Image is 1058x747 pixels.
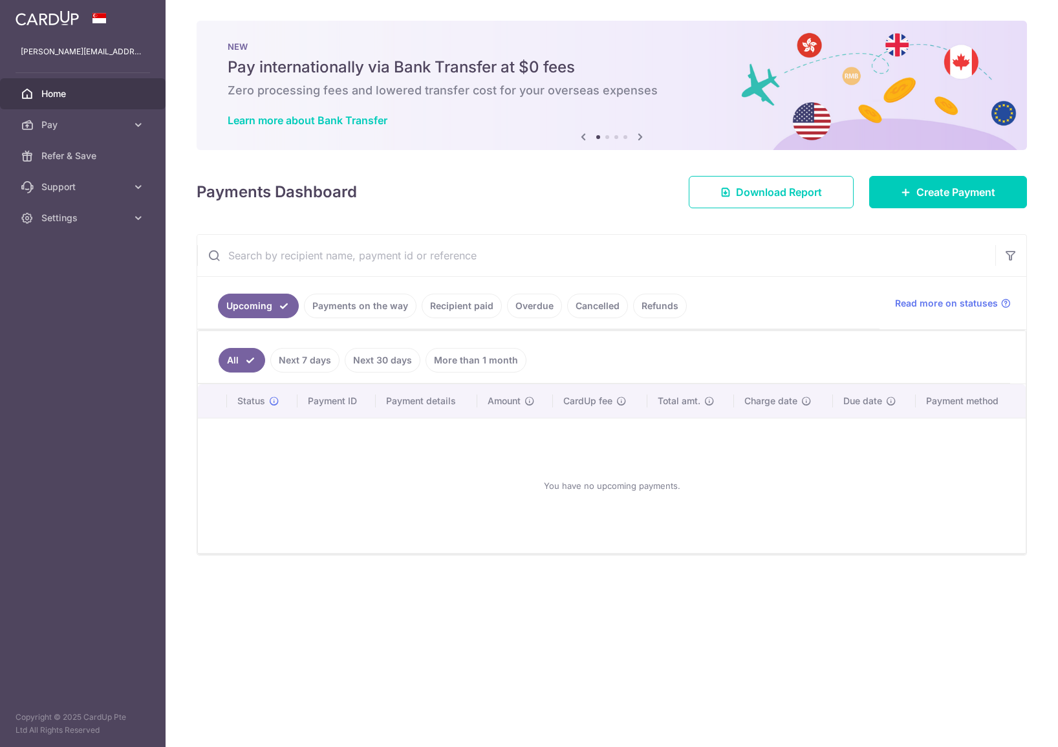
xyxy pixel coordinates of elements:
[41,211,127,224] span: Settings
[270,348,340,373] a: Next 7 days
[228,83,996,98] h6: Zero processing fees and lowered transfer cost for your overseas expenses
[197,235,995,276] input: Search by recipient name, payment id or reference
[21,45,145,58] p: [PERSON_NAME][EMAIL_ADDRESS][DOMAIN_NAME]
[228,57,996,78] h5: Pay internationally via Bank Transfer at $0 fees
[507,294,562,318] a: Overdue
[658,395,700,407] span: Total amt.
[376,384,477,418] th: Payment details
[16,10,79,26] img: CardUp
[228,41,996,52] p: NEW
[736,184,822,200] span: Download Report
[237,395,265,407] span: Status
[197,180,357,204] h4: Payments Dashboard
[633,294,687,318] a: Refunds
[916,384,1026,418] th: Payment method
[488,395,521,407] span: Amount
[563,395,612,407] span: CardUp fee
[869,176,1027,208] a: Create Payment
[297,384,376,418] th: Payment ID
[916,184,995,200] span: Create Payment
[197,21,1027,150] img: Bank transfer banner
[41,149,127,162] span: Refer & Save
[304,294,416,318] a: Payments on the way
[895,297,998,310] span: Read more on statuses
[422,294,502,318] a: Recipient paid
[843,395,882,407] span: Due date
[219,348,265,373] a: All
[218,294,299,318] a: Upcoming
[213,429,1010,543] div: You have no upcoming payments.
[895,297,1011,310] a: Read more on statuses
[41,118,127,131] span: Pay
[567,294,628,318] a: Cancelled
[228,114,387,127] a: Learn more about Bank Transfer
[41,180,127,193] span: Support
[41,87,127,100] span: Home
[744,395,797,407] span: Charge date
[689,176,854,208] a: Download Report
[426,348,526,373] a: More than 1 month
[345,348,420,373] a: Next 30 days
